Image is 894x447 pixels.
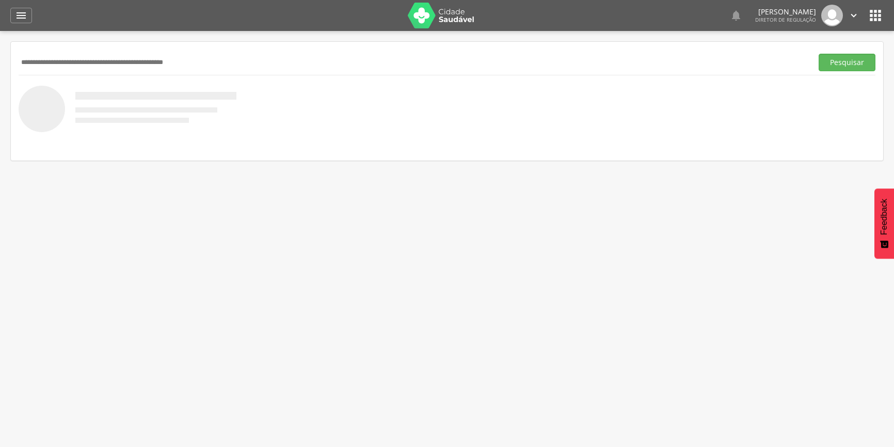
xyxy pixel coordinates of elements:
i:  [867,7,884,24]
i:  [15,9,27,22]
a:  [730,5,742,26]
a:  [10,8,32,23]
i:  [848,10,859,21]
span: Diretor de regulação [755,16,816,23]
i:  [730,9,742,22]
p: [PERSON_NAME] [755,8,816,15]
a:  [848,5,859,26]
button: Feedback - Mostrar pesquisa [874,188,894,259]
span: Feedback [880,199,889,235]
button: Pesquisar [819,54,875,71]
